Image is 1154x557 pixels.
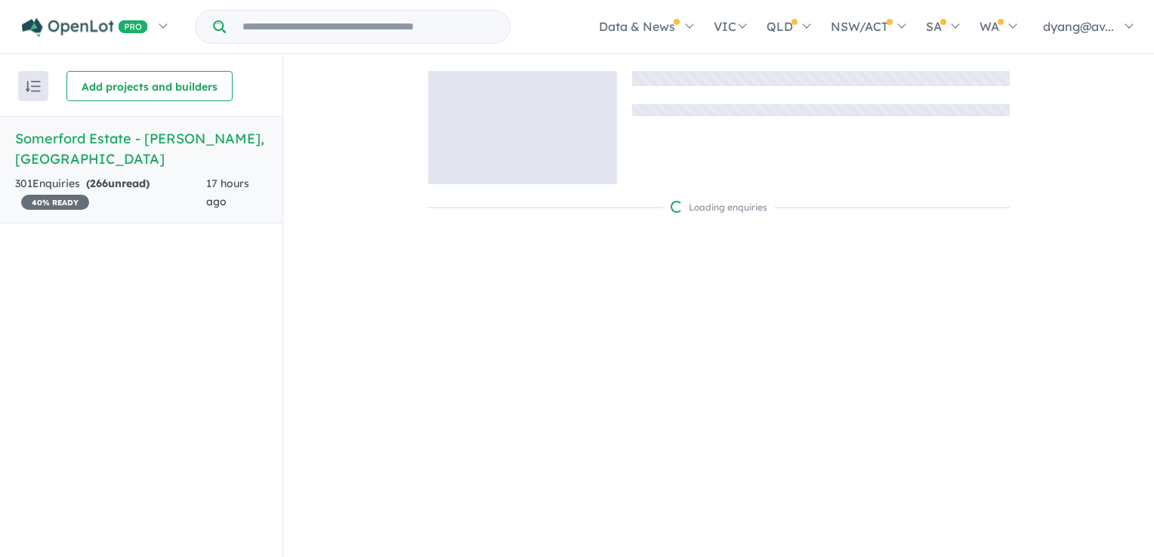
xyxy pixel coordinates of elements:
h5: Somerford Estate - [PERSON_NAME] , [GEOGRAPHIC_DATA] [15,128,267,169]
img: Openlot PRO Logo White [22,18,148,37]
img: sort.svg [26,81,41,92]
input: Try estate name, suburb, builder or developer [229,11,507,43]
span: 17 hours ago [206,177,249,208]
strong: ( unread) [86,177,150,190]
span: 266 [90,177,108,190]
button: Add projects and builders [66,71,233,101]
div: 301 Enquir ies [15,175,206,211]
div: Loading enquiries [671,200,767,215]
span: 40 % READY [21,195,89,210]
span: dyang@av... [1043,19,1114,34]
